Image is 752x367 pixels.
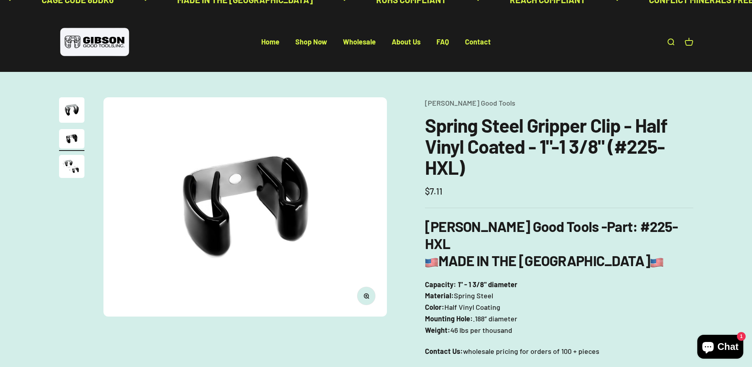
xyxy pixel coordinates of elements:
a: Home [261,38,279,46]
button: Go to item 3 [59,155,84,180]
inbox-online-store-chat: Shopify online store chat [695,335,746,361]
b: Weight: [425,326,450,334]
a: Shop Now [295,38,327,46]
b: [PERSON_NAME] Good Tools - [425,218,633,235]
p: wholesale pricing for orders of 100 + pieces [425,346,693,357]
img: close up of a spring steel gripper clip, tool clip, durable, secure holding, Excellent corrosion ... [103,97,387,317]
b: MADE IN THE [GEOGRAPHIC_DATA] [425,252,664,269]
span: Half Vinyl Coating [444,301,500,313]
span: .188″ diameter [473,313,517,325]
h1: Spring Steel Gripper Clip - Half Vinyl Coated - 1"-1 3/8" (#225-HXL) [425,115,693,178]
strong: Contact Us: [425,347,463,355]
img: close up of a spring steel gripper clip, tool clip, durable, secure holding, Excellent corrosion ... [59,155,84,178]
span: 46 lbs per thousand [450,325,512,336]
img: close up of a spring steel gripper clip, tool clip, durable, secure holding, Excellent corrosion ... [59,129,84,149]
span: Spring Steel [454,290,493,301]
b: Capacity: 1" - 1 3/8" diameter [425,280,517,289]
sale-price: $7.11 [425,184,442,198]
b: Material: [425,291,454,300]
b: Color: [425,303,444,311]
b: : #225-HXL [425,218,678,252]
b: Mounting Hole: [425,314,473,323]
img: Gripper clip, made & shipped from the USA! [59,97,84,123]
a: Contact [465,38,491,46]
span: Part [607,218,633,235]
a: [PERSON_NAME] Good Tools [425,99,515,107]
button: Go to item 2 [59,129,84,151]
a: About Us [392,38,421,46]
a: FAQ [436,38,449,46]
a: Wholesale [343,38,376,46]
button: Go to item 1 [59,97,84,125]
